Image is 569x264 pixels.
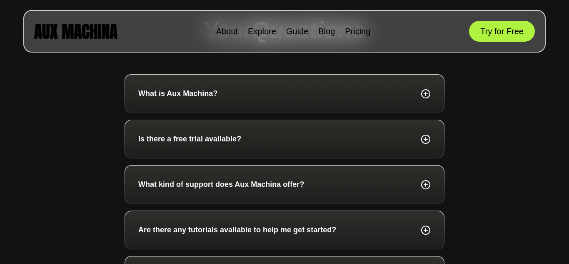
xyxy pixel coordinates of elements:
a: Blog [318,27,335,36]
p: Are there any tutorials available to help me get started? [138,224,336,236]
a: Explore [248,27,276,36]
a: Pricing [345,27,370,36]
a: Guide [286,27,308,36]
p: Is there a free trial available? [138,133,241,145]
img: AUX MACHINA [34,24,117,38]
button: Try for Free [469,21,535,42]
p: What kind of support does Aux Machina offer? [138,179,304,190]
p: What is Aux Machina? [138,88,217,99]
a: About [216,27,238,36]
